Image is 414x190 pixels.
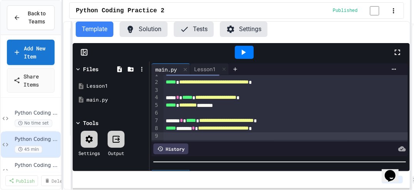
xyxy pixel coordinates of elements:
[86,96,146,104] div: main.py
[151,78,159,86] div: 2
[151,94,159,102] div: 4
[108,150,124,157] div: Output
[86,82,146,90] div: Lesson1
[7,40,55,65] a: Add New Item
[333,8,358,14] span: Published
[382,159,406,182] iframe: chat widget
[15,162,59,169] span: Python Coding Practice 3
[151,65,181,73] div: main.py
[190,63,229,75] div: Lesson1
[153,143,188,154] div: History
[7,5,55,30] button: Back to Teams
[5,175,38,186] a: Publish
[151,117,159,125] div: 7
[151,109,159,117] div: 6
[151,102,159,109] div: 5
[83,65,98,73] div: Files
[151,132,159,140] div: 9
[220,22,268,37] button: Settings
[83,119,98,127] div: Tools
[361,6,389,15] input: publish toggle
[190,65,219,73] div: Lesson1
[76,22,113,37] button: Template
[15,136,59,143] span: Python Coding Practice 2
[151,87,159,94] div: 3
[76,6,164,15] span: Python Coding Practice 2
[151,125,159,132] div: 8
[174,22,214,37] button: Tests
[78,150,100,157] div: Settings
[15,110,59,117] span: Python Coding Practice 1
[120,22,168,37] button: Solution
[15,120,52,127] span: No time set
[151,63,190,75] div: main.py
[7,68,55,93] a: Share Items
[41,175,71,186] a: Delete
[333,6,389,15] div: Content is published and visible to students
[15,146,42,153] span: 45 min
[151,71,159,78] div: 1
[25,10,48,26] span: Back to Teams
